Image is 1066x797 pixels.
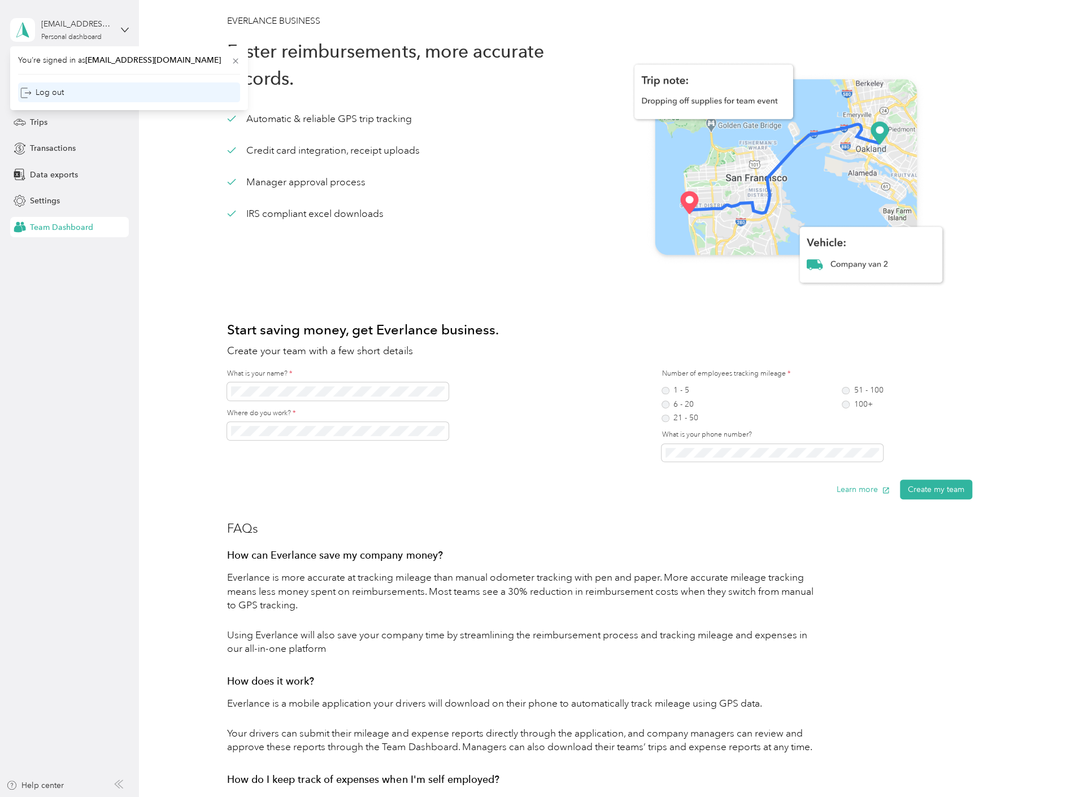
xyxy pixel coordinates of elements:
span: Data exports [30,169,78,181]
div: Personal dashboard [41,34,102,41]
label: Where do you work? [227,408,537,419]
h2: How can Everlance save my company money? [227,547,823,563]
img: Teams mileage [600,38,972,311]
p: Your drivers can submit their mileage and expense reports directly through the application, and c... [227,718,823,762]
p: Everlance is a mobile application your drivers will download on their phone to automatically trac... [227,689,823,718]
label: 100+ [842,400,883,408]
span: Team Dashboard [30,221,93,233]
span: Settings [30,195,60,207]
div: Log out [20,86,64,98]
p: Using Everlance will also save your company time by streamlining the reimbursement process and tr... [227,620,823,664]
span: Trips [30,116,47,128]
label: Number of employees tracking mileage [662,369,883,379]
h3: EVERLANCE BUSINESS [227,14,972,28]
div: Credit card integration, receipt uploads [227,143,420,158]
div: Automatic & reliable GPS trip tracking [227,112,412,126]
label: 1 - 5 [662,386,698,394]
h3: FAQs [227,519,823,538]
h2: How do I keep track of expenses when I'm self employed? [227,772,823,787]
div: [EMAIL_ADDRESS][DOMAIN_NAME] [41,18,112,30]
label: What is your phone number? [662,430,972,440]
label: What is your name? [227,369,537,379]
span: Transactions [30,142,76,154]
h1: Start saving money, get Everlance business. [227,316,972,343]
label: 51 - 100 [842,386,883,394]
p: Everlance is more accurate at tracking mileage than manual odometer tracking with pen and paper. ... [227,563,823,620]
button: Help center [6,779,64,791]
span: [EMAIL_ADDRESS][DOMAIN_NAME] [85,55,221,65]
label: 21 - 50 [662,414,698,422]
div: IRS compliant excel downloads [227,207,384,221]
span: You’re signed in as [18,54,240,66]
h2: How does it work? [227,673,823,689]
button: Create my team [900,480,972,499]
h1: Faster reimbursements, more accurate records. [227,38,599,92]
div: Manager approval process [227,175,366,189]
label: 6 - 20 [662,400,698,408]
button: Learn more [837,480,890,499]
h2: Create your team with a few short details [227,343,972,359]
iframe: Everlance-gr Chat Button Frame [1003,734,1066,797]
